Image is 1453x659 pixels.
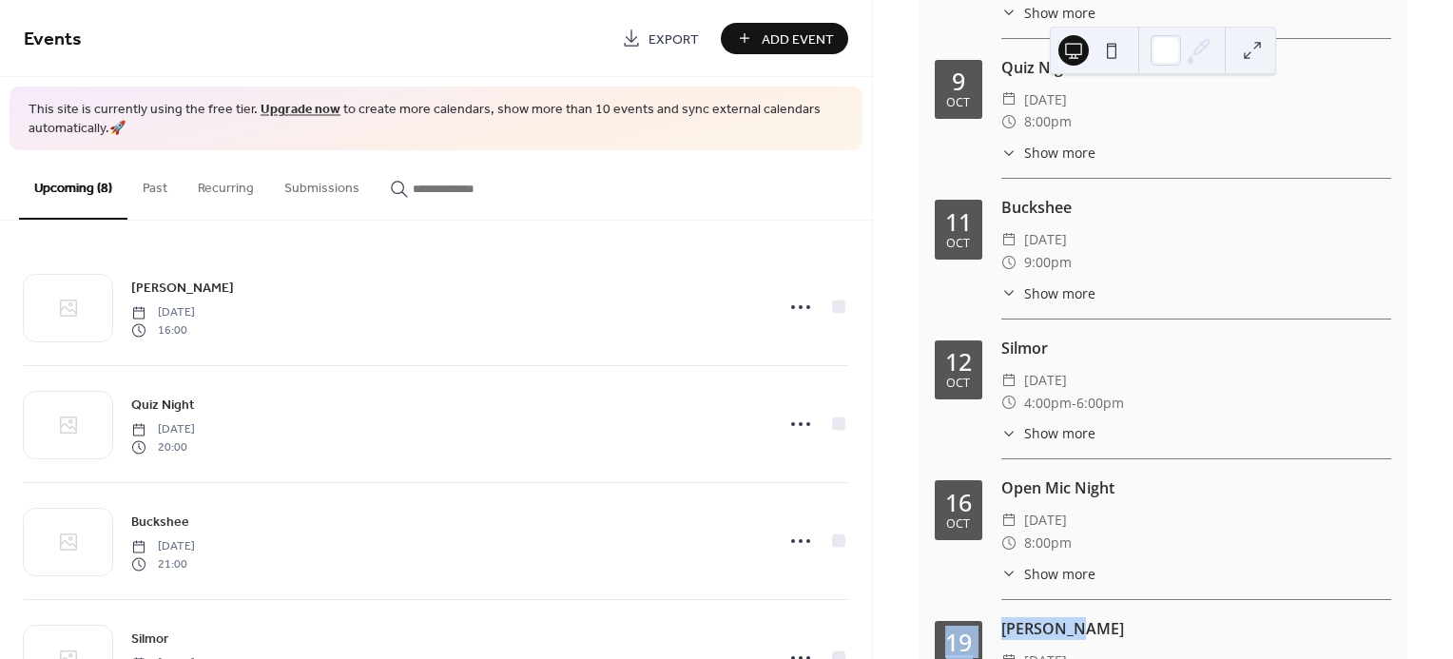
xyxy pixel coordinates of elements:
[945,630,972,654] div: 19
[946,238,970,250] div: Oct
[131,555,195,572] span: 21:00
[1072,392,1076,415] span: -
[131,438,195,455] span: 20:00
[1001,88,1017,111] div: ​
[1024,369,1067,392] span: [DATE]
[608,23,713,54] a: Export
[1024,3,1095,23] span: Show more
[945,491,972,514] div: 16
[131,538,195,555] span: [DATE]
[131,279,234,299] span: [PERSON_NAME]
[1024,228,1067,251] span: [DATE]
[269,150,375,218] button: Submissions
[946,518,970,531] div: Oct
[1001,110,1017,133] div: ​
[131,513,189,533] span: Buckshee
[131,628,168,649] a: Silmor
[1001,532,1017,554] div: ​
[946,97,970,109] div: Oct
[131,394,195,416] a: Quiz Night
[946,378,970,390] div: Oct
[1024,143,1095,163] span: Show more
[1001,337,1391,359] div: Silmor
[1001,564,1017,584] div: ​
[721,23,848,54] button: Add Event
[183,150,269,218] button: Recurring
[1024,423,1095,443] span: Show more
[19,150,127,220] button: Upcoming (8)
[1001,228,1017,251] div: ​
[1001,56,1391,79] div: Quiz Night
[1076,392,1124,415] span: 6:00pm
[1001,196,1391,219] div: Buckshee
[127,150,183,218] button: Past
[1001,143,1017,163] div: ​
[1024,532,1072,554] span: 8:00pm
[1024,251,1072,274] span: 9:00pm
[1024,88,1067,111] span: [DATE]
[1001,617,1391,640] div: [PERSON_NAME]
[1001,283,1095,303] button: ​Show more
[131,511,189,533] a: Buckshee
[1024,283,1095,303] span: Show more
[261,97,340,123] a: Upgrade now
[131,396,195,416] span: Quiz Night
[1001,143,1095,163] button: ​Show more
[29,101,843,138] span: This site is currently using the free tier. to create more calendars, show more than 10 events an...
[1001,283,1017,303] div: ​
[762,29,834,49] span: Add Event
[1001,392,1017,415] div: ​
[945,350,972,374] div: 12
[1001,476,1391,499] div: Open Mic Night
[1001,251,1017,274] div: ​
[1024,509,1067,532] span: [DATE]
[1001,564,1095,584] button: ​Show more
[1001,3,1017,23] div: ​
[952,69,965,93] div: 9
[1001,369,1017,392] div: ​
[649,29,699,49] span: Export
[24,21,82,58] span: Events
[1001,423,1095,443] button: ​Show more
[1024,392,1072,415] span: 4:00pm
[131,421,195,438] span: [DATE]
[1001,509,1017,532] div: ​
[1024,564,1095,584] span: Show more
[1001,3,1095,23] button: ​Show more
[131,277,234,299] a: [PERSON_NAME]
[945,210,972,234] div: 11
[1001,423,1017,443] div: ​
[131,304,195,321] span: [DATE]
[131,630,168,649] span: Silmor
[1024,110,1072,133] span: 8:00pm
[131,321,195,339] span: 16:00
